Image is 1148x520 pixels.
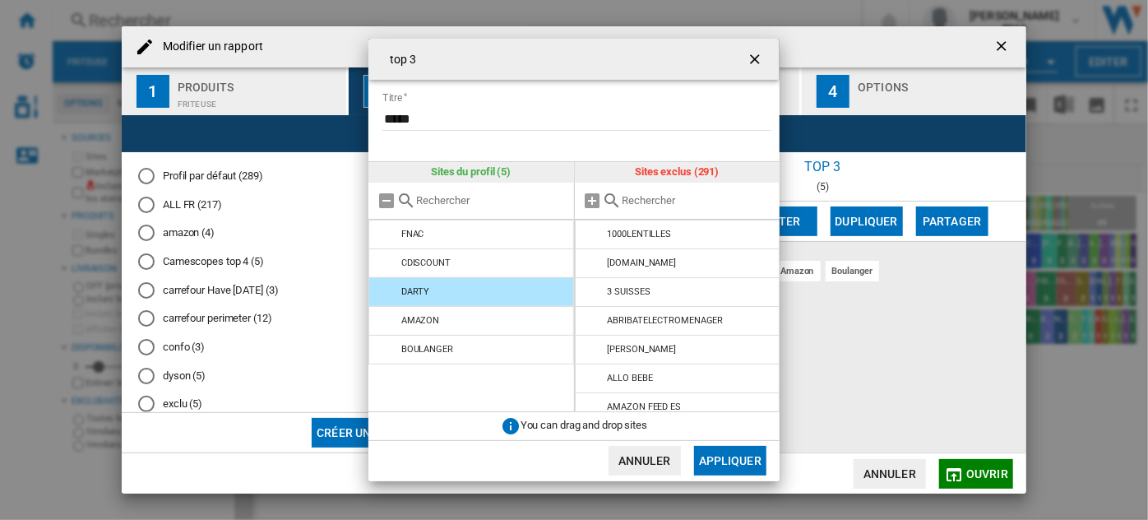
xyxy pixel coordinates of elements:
md-icon: Tout ajouter [583,191,603,211]
button: Annuler [609,446,681,476]
md-icon: Tout retirer [377,191,396,211]
h4: top 3 [382,52,417,68]
button: getI18NText('BUTTONS.CLOSE_DIALOG') [740,43,773,76]
input: Rechercher [623,194,772,207]
input: Rechercher [416,194,566,207]
div: [DOMAIN_NAME] [607,258,676,268]
div: CDISCOUNT [401,258,451,268]
div: AMAZON [401,315,439,326]
span: You can drag and drop sites [521,419,647,431]
div: ABRIBATELECTROMENAGER [607,315,723,326]
div: ALLO BEBE [607,373,652,383]
div: [PERSON_NAME] [607,344,676,355]
div: 1000LENTILLES [607,229,671,239]
button: Appliquer [694,446,766,476]
div: DARTY [401,286,430,297]
div: 3 SUISSES [607,286,650,297]
div: Sites du profil (5) [368,162,574,182]
div: AMAZON FEED ES [607,402,681,412]
div: BOULANGER [401,344,453,355]
ng-md-icon: getI18NText('BUTTONS.CLOSE_DIALOG') [747,51,766,71]
div: Sites exclus (291) [575,162,780,182]
div: FNAC [401,229,424,239]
